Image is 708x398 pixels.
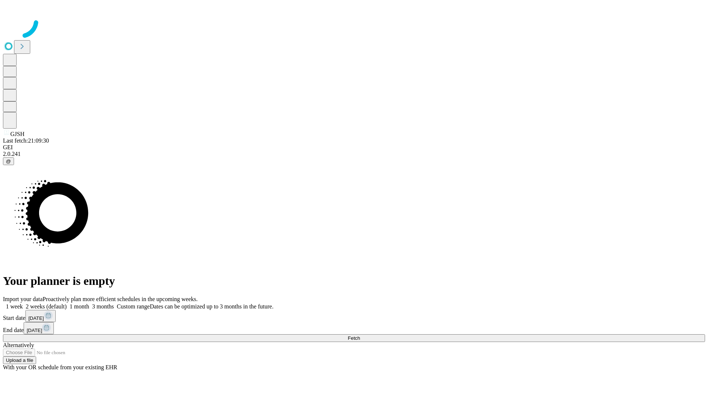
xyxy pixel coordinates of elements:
[3,151,705,157] div: 2.0.241
[6,158,11,164] span: @
[3,144,705,151] div: GEI
[3,356,36,364] button: Upload a file
[3,322,705,334] div: End date
[3,342,34,348] span: Alternatively
[43,296,198,302] span: Proactively plan more efficient schedules in the upcoming weeks.
[10,131,24,137] span: GJSH
[3,296,43,302] span: Import your data
[348,335,360,341] span: Fetch
[25,310,56,322] button: [DATE]
[28,315,44,321] span: [DATE]
[3,137,49,144] span: Last fetch: 21:09:30
[3,274,705,288] h1: Your planner is empty
[117,303,150,310] span: Custom range
[3,364,117,370] span: With your OR schedule from your existing EHR
[3,334,705,342] button: Fetch
[92,303,114,310] span: 3 months
[24,322,54,334] button: [DATE]
[150,303,273,310] span: Dates can be optimized up to 3 months in the future.
[6,303,23,310] span: 1 week
[70,303,89,310] span: 1 month
[26,303,67,310] span: 2 weeks (default)
[3,157,14,165] button: @
[3,310,705,322] div: Start date
[27,328,42,333] span: [DATE]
